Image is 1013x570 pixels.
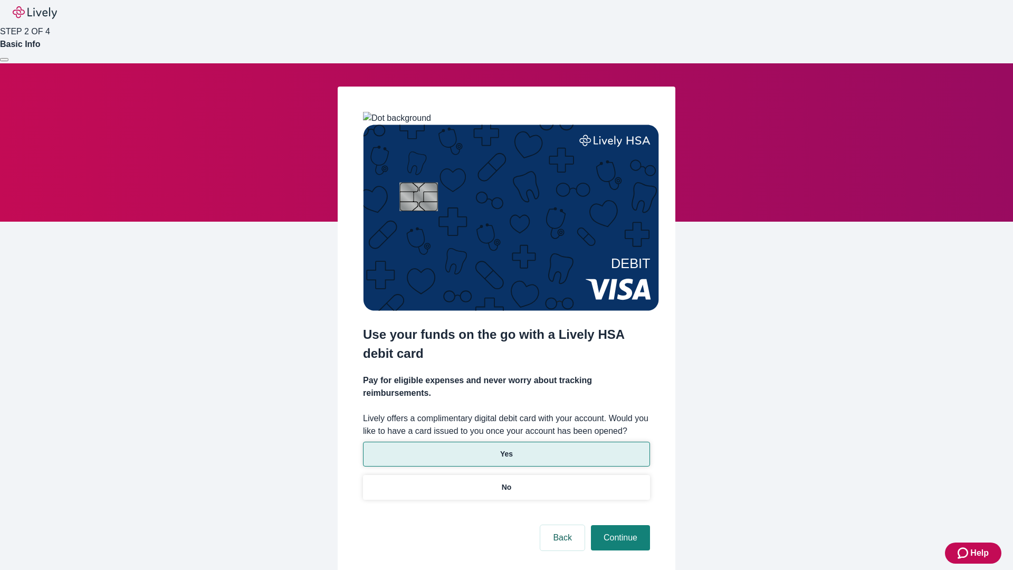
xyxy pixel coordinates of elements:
[500,449,513,460] p: Yes
[363,325,650,363] h2: Use your funds on the go with a Lively HSA debit card
[363,412,650,438] label: Lively offers a complimentary digital debit card with your account. Would you like to have a card...
[13,6,57,19] img: Lively
[502,482,512,493] p: No
[363,475,650,500] button: No
[591,525,650,550] button: Continue
[363,125,659,311] img: Debit card
[540,525,585,550] button: Back
[970,547,989,559] span: Help
[958,547,970,559] svg: Zendesk support icon
[945,543,1001,564] button: Zendesk support iconHelp
[363,442,650,467] button: Yes
[363,374,650,400] h4: Pay for eligible expenses and never worry about tracking reimbursements.
[363,112,431,125] img: Dot background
